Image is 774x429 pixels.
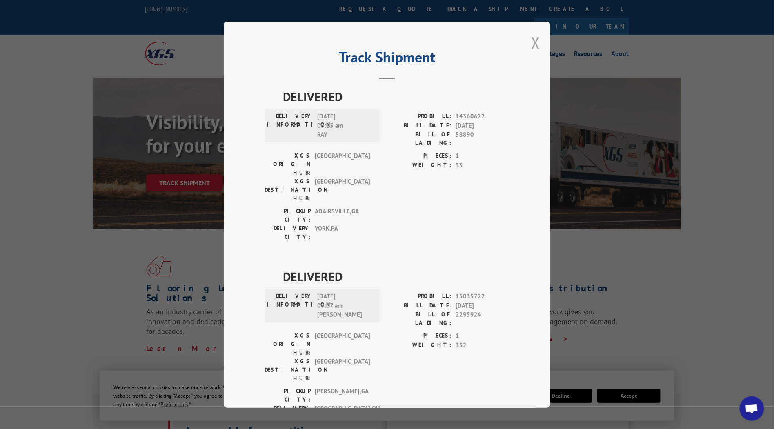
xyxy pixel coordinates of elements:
label: PICKUP CITY: [265,387,311,404]
label: DELIVERY INFORMATION: [267,112,313,140]
span: [GEOGRAPHIC_DATA] , OH [315,404,370,421]
label: XGS DESTINATION HUB: [265,357,311,383]
label: PIECES: [387,331,451,341]
span: [GEOGRAPHIC_DATA] [315,177,370,203]
label: XGS ORIGIN HUB: [265,331,311,357]
label: DELIVERY CITY: [265,404,311,421]
label: DELIVERY CITY: [265,224,311,241]
label: BILL OF LADING: [387,310,451,327]
span: [GEOGRAPHIC_DATA] [315,357,370,383]
label: XGS DESTINATION HUB: [265,177,311,203]
label: PICKUP CITY: [265,207,311,224]
label: BILL OF LADING: [387,130,451,147]
span: [GEOGRAPHIC_DATA] [315,151,370,177]
span: [DATE] 09:15 am RAY [317,112,372,140]
span: 1 [456,331,509,341]
span: 352 [456,340,509,350]
span: 2295924 [456,310,509,327]
span: DELIVERED [283,267,509,286]
span: 1 [456,151,509,161]
label: BILL DATE: [387,121,451,130]
span: [DATE] [456,121,509,130]
label: BILL DATE: [387,301,451,310]
span: 15035722 [456,292,509,301]
label: DELIVERY INFORMATION: [267,292,313,320]
label: WEIGHT: [387,340,451,350]
span: YORK , PA [315,224,370,241]
span: [DATE] 09:07 am [PERSON_NAME] [317,292,372,320]
label: WEIGHT: [387,160,451,170]
span: 33 [456,160,509,170]
h2: Track Shipment [265,51,509,67]
span: DELIVERED [283,87,509,106]
span: 14360672 [456,112,509,121]
div: Open chat [740,396,764,421]
label: PROBILL: [387,112,451,121]
label: PIECES: [387,151,451,161]
span: ADAIRSVILLE , GA [315,207,370,224]
span: [GEOGRAPHIC_DATA] [315,331,370,357]
button: Close modal [531,32,540,53]
label: XGS ORIGIN HUB: [265,151,311,177]
span: 58890 [456,130,509,147]
label: PROBILL: [387,292,451,301]
span: [PERSON_NAME] , GA [315,387,370,404]
span: [DATE] [456,301,509,310]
